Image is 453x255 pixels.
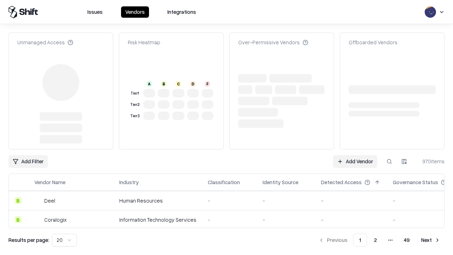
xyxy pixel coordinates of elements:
div: - [208,197,251,204]
img: Coralogix [34,216,41,223]
div: B [161,81,167,87]
div: Coralogix [44,216,67,223]
div: A [147,81,152,87]
button: Integrations [163,6,200,18]
div: D [190,81,196,87]
div: Governance Status [393,178,438,186]
div: Tier 3 [129,113,141,119]
button: Add Filter [8,155,48,168]
div: 970 items [416,158,445,165]
div: Vendor Name [34,178,65,186]
img: Deel [34,197,41,204]
button: Next [417,234,445,246]
div: Unmanaged Access [17,39,73,46]
div: Information Technology Services [119,216,196,223]
div: Industry [119,178,139,186]
a: Add Vendor [333,155,377,168]
div: Detected Access [321,178,362,186]
div: - [321,216,382,223]
div: - [263,216,310,223]
div: Deel [44,197,55,204]
button: 1 [353,234,367,246]
div: Offboarded Vendors [349,39,397,46]
div: Tier 2 [129,102,141,108]
div: B [15,216,22,223]
nav: pagination [314,234,445,246]
div: Tier 1 [129,90,141,96]
div: Risk Heatmap [128,39,160,46]
p: Results per page: [8,236,49,244]
div: - [263,197,310,204]
div: B [15,197,22,204]
div: Identity Source [263,178,298,186]
div: - [321,197,382,204]
div: Classification [208,178,240,186]
button: Issues [83,6,107,18]
div: C [176,81,181,87]
div: Human Resources [119,197,196,204]
div: - [208,216,251,223]
button: 2 [368,234,383,246]
button: 49 [398,234,415,246]
div: Over-Permissive Vendors [238,39,308,46]
button: Vendors [121,6,149,18]
div: F [205,81,210,87]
